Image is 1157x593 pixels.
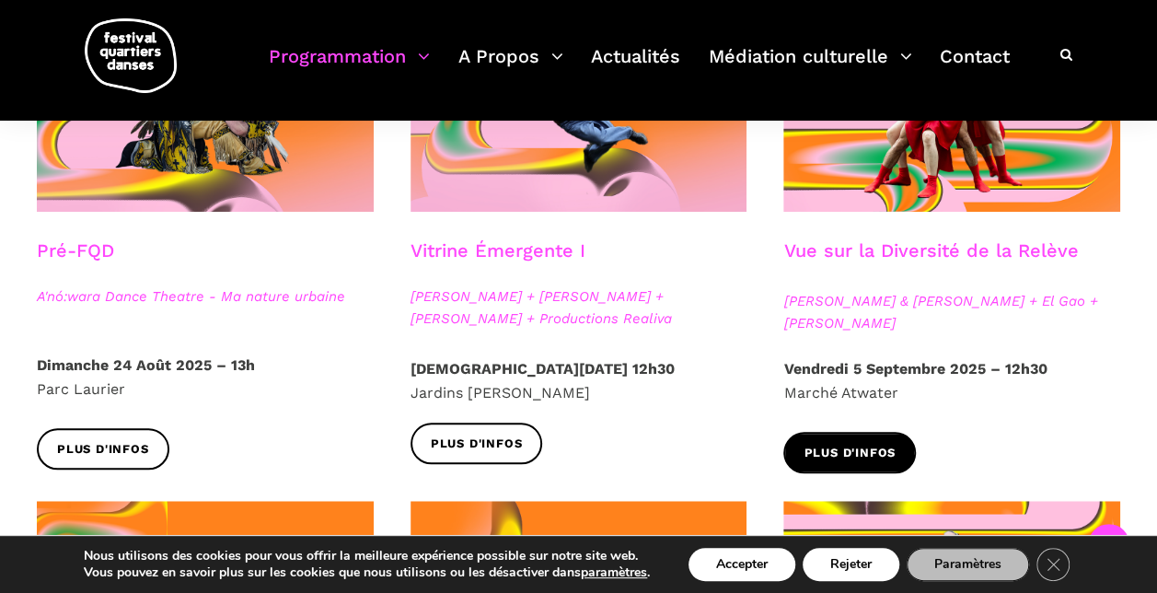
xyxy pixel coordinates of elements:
[688,548,795,581] button: Accepter
[57,440,149,459] span: Plus d'infos
[783,360,1047,378] strong: Vendredi 5 Septembre 2025 – 12h30
[431,435,523,454] span: Plus d'infos
[940,41,1010,95] a: Contact
[37,239,114,285] h3: Pré-FQD
[804,444,896,463] span: Plus d'infos
[803,548,899,581] button: Rejeter
[37,285,374,308] span: A'nó:wara Dance Theatre - Ma nature urbaine
[709,41,912,95] a: Médiation culturelle
[411,360,675,378] strong: [DEMOGRAPHIC_DATA][DATE] 12h30
[907,548,1029,581] button: Paramètres
[591,41,680,95] a: Actualités
[84,564,650,581] p: Vous pouvez en savoir plus sur les cookies que nous utilisons ou les désactiver dans .
[458,41,563,95] a: A Propos
[411,357,747,404] p: Jardins [PERSON_NAME]
[84,548,650,564] p: Nous utilisons des cookies pour vous offrir la meilleure expérience possible sur notre site web.
[269,41,430,95] a: Programmation
[783,357,1120,404] p: Marché Atwater
[783,290,1120,334] span: [PERSON_NAME] & [PERSON_NAME] + El Gao + [PERSON_NAME]
[37,354,374,401] p: Parc Laurier
[1036,548,1070,581] button: Close GDPR Cookie Banner
[411,285,747,330] span: [PERSON_NAME] + [PERSON_NAME] + [PERSON_NAME] + Productions Realiva
[783,239,1078,285] h3: Vue sur la Diversité de la Relève
[783,432,916,473] a: Plus d'infos
[37,428,169,470] a: Plus d'infos
[411,423,543,464] a: Plus d'infos
[37,356,255,374] strong: Dimanche 24 Août 2025 – 13h
[581,564,647,581] button: paramètres
[85,18,177,93] img: logo-fqd-med
[411,239,585,285] h3: Vitrine Émergente I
